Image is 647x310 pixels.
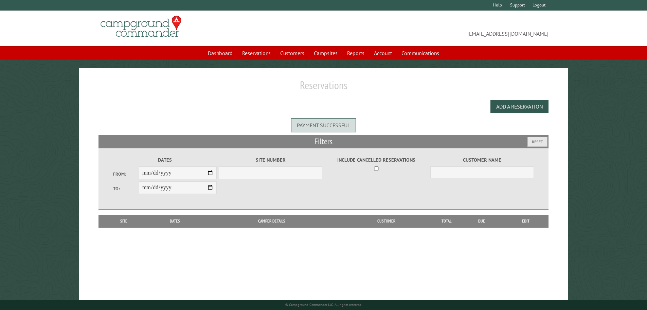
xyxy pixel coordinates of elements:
[527,137,547,147] button: Reset
[503,215,549,227] th: Edit
[397,47,443,60] a: Communications
[276,47,308,60] a: Customers
[102,215,146,227] th: Site
[98,79,549,97] h1: Reservations
[204,215,339,227] th: Camper Details
[98,135,549,148] h2: Filters
[310,47,342,60] a: Campsites
[490,100,549,113] button: Add a Reservation
[324,19,549,38] span: [EMAIL_ADDRESS][DOMAIN_NAME]
[433,215,460,227] th: Total
[370,47,396,60] a: Account
[113,156,217,164] label: Dates
[343,47,369,60] a: Reports
[146,215,204,227] th: Dates
[238,47,275,60] a: Reservations
[460,215,503,227] th: Due
[98,13,183,40] img: Campground Commander
[204,47,237,60] a: Dashboard
[285,303,362,307] small: © Campground Commander LLC. All rights reserved.
[430,156,534,164] label: Customer Name
[339,215,433,227] th: Customer
[219,156,322,164] label: Site Number
[325,156,428,164] label: Include Cancelled Reservations
[291,118,356,132] div: Payment successful
[113,171,139,177] label: From:
[113,185,139,192] label: To:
